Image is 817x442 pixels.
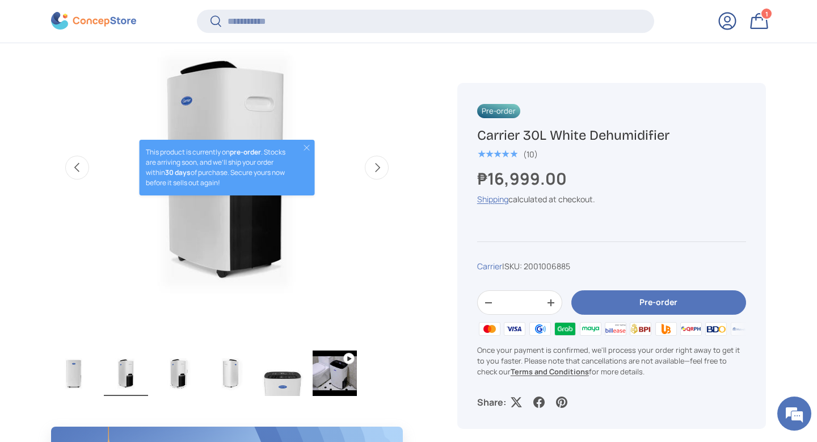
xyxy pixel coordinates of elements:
[653,321,678,338] img: ubp
[52,351,96,396] img: carrier-dehumidifier-30-liter-full-view-concepstore
[578,321,603,338] img: maya
[524,261,570,272] span: 2001006885
[477,321,502,338] img: master
[628,321,653,338] img: bpi
[765,10,768,18] span: 1
[477,149,517,160] div: 5.0 out of 5.0 stars
[146,147,292,188] p: This product is currently on . Stocks are arriving soon, and we’ll ship your order within of purc...
[156,351,200,396] img: carrier-dehumidifier-30-liter-left-side-with-dimensions-view-concepstore
[477,104,520,118] span: Pre-order
[553,321,578,338] img: grabpay
[477,147,538,160] a: 5.0 out of 5.0 stars (10)
[104,351,148,396] img: carrier-dehumidifier-30-liter-left-side-view-concepstore
[504,261,522,272] span: SKU:
[603,321,628,338] img: billease
[729,321,754,338] img: metrobank
[477,261,502,272] a: Carrier
[477,194,746,206] div: calculated at checkout.
[704,321,728,338] img: bdo
[511,366,589,377] a: Terms and Conditions
[502,261,570,272] span: |
[477,194,508,205] a: Shipping
[523,150,538,159] div: (10)
[571,291,746,315] button: Pre-order
[477,168,570,190] strong: ₱16,999.00
[51,12,136,30] img: ConcepStore
[528,321,553,338] img: gcash
[502,321,527,338] img: visa
[208,351,252,396] img: carrier-dehumidifier-30-liter-right-side-view-concepstore
[679,321,704,338] img: qrph
[477,345,746,378] p: Once your payment is confirmed, we'll process your order right away to get it to you faster. Plea...
[477,149,517,160] span: ★★★★★
[477,127,746,144] h1: Carrier 30L White Dehumidifier
[165,168,191,177] strong: 30 days
[313,351,357,396] img: carrier-30 liter-dehumidifier-youtube-demo-video-concepstore
[260,351,305,396] img: carrier-dehumidifier-30-liter-top-with-buttons-view-concepstore
[230,147,261,157] strong: pre-order
[477,396,506,410] p: Share:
